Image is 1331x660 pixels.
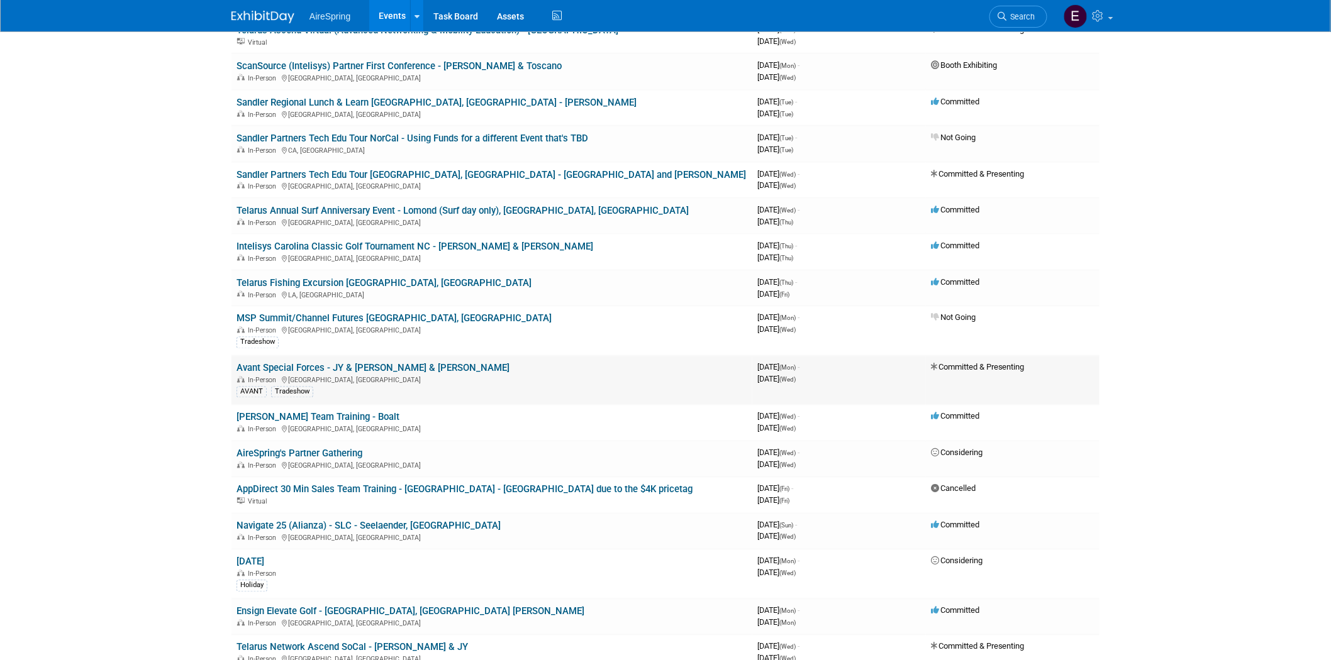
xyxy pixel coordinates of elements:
span: In-Person [248,462,280,470]
span: [DATE] [757,60,799,70]
span: - [798,448,799,458]
div: [GEOGRAPHIC_DATA], [GEOGRAPHIC_DATA] [237,217,747,227]
span: Considering [931,448,983,458]
img: In-Person Event [237,462,245,468]
a: Intelisys Carolina Classic Golf Tournament NC - [PERSON_NAME] & [PERSON_NAME] [237,241,593,252]
span: [DATE] [757,568,796,578]
span: (Thu) [779,219,793,226]
a: Sandler Partners Tech Edu Tour NorCal - Using Funds for a different Event that's TBD [237,133,588,144]
span: In-Person [248,219,280,227]
span: [DATE] [757,205,799,214]
span: (Wed) [779,327,796,334]
span: Booth Exhibiting [931,60,997,70]
div: AVANT [237,387,267,398]
span: Not Going [931,133,976,142]
span: (Mon) [779,365,796,371]
a: [PERSON_NAME] Team Training - Boalt [237,412,399,423]
span: [DATE] [757,460,796,470]
span: In-Person [248,327,280,335]
span: (Wed) [779,38,796,45]
span: Committed & Presenting [931,363,1025,372]
span: (Wed) [779,450,796,457]
span: (Wed) [779,644,796,651]
span: (Wed) [779,377,796,383]
span: (Wed) [779,74,796,81]
span: In-Person [248,426,280,434]
div: [GEOGRAPHIC_DATA], [GEOGRAPHIC_DATA] [237,180,747,190]
span: Virtual [248,498,270,506]
span: - [798,642,799,651]
span: [DATE] [757,606,799,615]
img: In-Person Event [237,291,245,297]
span: (Tue) [779,135,793,141]
span: (Wed) [779,426,796,432]
span: Committed [931,97,979,106]
img: erica arjona [1064,4,1088,28]
span: [DATE] [757,180,796,190]
span: [DATE] [757,496,789,505]
a: Navigate 25 (Alianza) - SLC - Seelaender, [GEOGRAPHIC_DATA] [237,520,501,532]
span: [DATE] [757,36,796,46]
span: [DATE] [757,72,796,82]
span: [DATE] [757,313,799,322]
span: Committed [931,520,979,530]
div: LA, [GEOGRAPHIC_DATA] [237,289,747,299]
div: [GEOGRAPHIC_DATA], [GEOGRAPHIC_DATA] [237,532,747,542]
span: [DATE] [757,556,799,566]
span: [DATE] [757,532,796,541]
span: Search [1006,12,1035,21]
span: (Mon) [779,608,796,615]
span: (Wed) [779,462,796,469]
div: Holiday [237,580,267,591]
div: [GEOGRAPHIC_DATA], [GEOGRAPHIC_DATA] [237,460,747,470]
span: (Tue) [779,99,793,106]
span: - [795,277,797,287]
img: Virtual Event [237,38,245,45]
span: In-Person [248,570,280,578]
span: [DATE] [757,97,797,106]
span: (Fri) [779,291,789,298]
span: Virtual [248,38,270,47]
span: [DATE] [757,109,793,118]
span: (Fri) [779,498,789,505]
div: [GEOGRAPHIC_DATA], [GEOGRAPHIC_DATA] [237,375,747,385]
div: Tradeshow [271,387,313,398]
span: (Mon) [779,558,796,565]
div: Tradeshow [237,337,279,348]
a: Telarus Network Ascend SoCal - [PERSON_NAME] & JY [237,642,468,653]
span: (Wed) [779,182,796,189]
img: In-Person Event [237,377,245,383]
span: In-Person [248,111,280,119]
div: CA, [GEOGRAPHIC_DATA] [237,145,747,155]
span: (Wed) [779,171,796,178]
img: In-Person Event [237,111,245,117]
span: (Mon) [779,62,796,69]
span: [DATE] [757,325,796,334]
img: In-Person Event [237,426,245,432]
span: [DATE] [757,448,799,458]
span: Committed & Presenting [931,169,1025,179]
span: - [798,60,799,70]
a: Sandler Regional Lunch & Learn [GEOGRAPHIC_DATA], [GEOGRAPHIC_DATA] - [PERSON_NAME] [237,97,637,108]
img: In-Person Event [237,255,245,261]
div: [GEOGRAPHIC_DATA], [GEOGRAPHIC_DATA] [237,253,747,263]
div: [GEOGRAPHIC_DATA], [GEOGRAPHIC_DATA] [237,618,747,628]
span: Committed [931,606,979,615]
span: In-Person [248,534,280,542]
span: Cancelled [931,484,976,493]
span: [DATE] [757,289,789,299]
img: Virtual Event [237,498,245,504]
span: In-Person [248,255,280,263]
span: - [795,133,797,142]
span: (Tue) [779,111,793,118]
span: - [791,484,793,493]
span: - [795,97,797,106]
span: In-Person [248,620,280,628]
span: [DATE] [757,217,793,226]
span: (Thu) [779,243,793,250]
span: Not Going [931,313,976,322]
span: (Wed) [779,534,796,541]
img: ExhibitDay [231,11,294,23]
img: In-Person Event [237,534,245,541]
span: In-Person [248,74,280,82]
